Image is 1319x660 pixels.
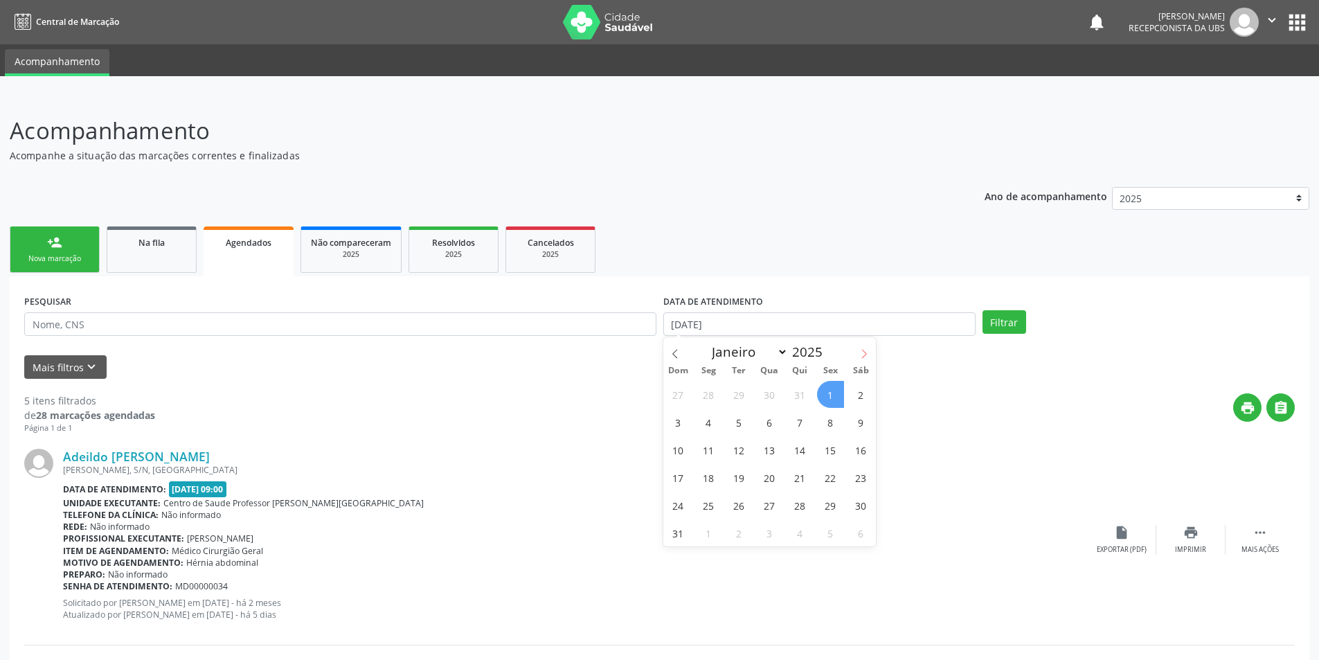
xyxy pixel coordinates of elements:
span: Agosto 28, 2025 [787,492,814,519]
span: Qui [784,366,815,375]
span: Agosto 13, 2025 [756,436,783,463]
span: Agosto 16, 2025 [847,436,874,463]
span: Agosto 6, 2025 [756,409,783,436]
span: Agosto 12, 2025 [726,436,753,463]
div: person_add [47,235,62,250]
b: Unidade executante: [63,497,161,509]
div: de [24,408,155,422]
button: apps [1285,10,1309,35]
span: Agosto 23, 2025 [847,464,874,491]
span: Agendados [226,237,271,249]
span: Não compareceram [311,237,391,249]
span: Não informado [108,569,168,580]
span: Agosto 20, 2025 [756,464,783,491]
span: Sex [815,366,845,375]
span: Qua [754,366,784,375]
b: Preparo: [63,569,105,580]
label: PESQUISAR [24,291,71,312]
i:  [1253,525,1268,540]
div: Exportar (PDF) [1097,545,1147,555]
span: Agosto 24, 2025 [665,492,692,519]
span: Setembro 5, 2025 [817,519,844,546]
div: 2025 [419,249,488,260]
span: Centro de Saude Professor [PERSON_NAME][GEOGRAPHIC_DATA] [163,497,424,509]
i:  [1264,12,1280,28]
button: print [1233,393,1262,422]
p: Acompanhamento [10,114,919,148]
span: Agosto 26, 2025 [726,492,753,519]
span: Agosto 3, 2025 [665,409,692,436]
span: Agosto 19, 2025 [726,464,753,491]
span: Não informado [161,509,221,521]
b: Profissional executante: [63,533,184,544]
span: Agosto 11, 2025 [695,436,722,463]
img: img [24,449,53,478]
span: Setembro 3, 2025 [756,519,783,546]
input: Nome, CNS [24,312,656,336]
span: Na fila [138,237,165,249]
span: Agosto 7, 2025 [787,409,814,436]
span: Agosto 18, 2025 [695,464,722,491]
span: Julho 28, 2025 [695,381,722,408]
p: Solicitado por [PERSON_NAME] em [DATE] - há 2 meses Atualizado por [PERSON_NAME] em [DATE] - há 5... [63,597,1087,621]
div: 5 itens filtrados [24,393,155,408]
div: Imprimir [1175,545,1206,555]
span: Agosto 8, 2025 [817,409,844,436]
span: Agosto 14, 2025 [787,436,814,463]
span: Cancelados [528,237,574,249]
div: Nova marcação [20,253,89,264]
span: Agosto 21, 2025 [787,464,814,491]
span: Recepcionista da UBS [1129,22,1225,34]
span: Agosto 15, 2025 [817,436,844,463]
b: Data de atendimento: [63,483,166,495]
strong: 28 marcações agendadas [36,409,155,422]
span: Agosto 1, 2025 [817,381,844,408]
span: Agosto 4, 2025 [695,409,722,436]
b: Motivo de agendamento: [63,557,183,569]
p: Acompanhe a situação das marcações correntes e finalizadas [10,148,919,163]
span: Agosto 27, 2025 [756,492,783,519]
span: Agosto 31, 2025 [665,519,692,546]
b: Senha de atendimento: [63,580,172,592]
a: Adeildo [PERSON_NAME] [63,449,210,464]
span: Julho 27, 2025 [665,381,692,408]
a: Acompanhamento [5,49,109,76]
span: Agosto 30, 2025 [847,492,874,519]
span: Sáb [845,366,876,375]
span: Agosto 22, 2025 [817,464,844,491]
span: Setembro 6, 2025 [847,519,874,546]
i: print [1240,400,1255,416]
span: Hérnia abdominal [186,557,258,569]
b: Item de agendamento: [63,545,169,557]
b: Rede: [63,521,87,533]
i: keyboard_arrow_down [84,359,99,375]
span: Dom [663,366,694,375]
select: Month [706,342,789,362]
span: Resolvidos [432,237,475,249]
span: Setembro 4, 2025 [787,519,814,546]
p: Ano de acompanhamento [985,187,1107,204]
button: notifications [1087,12,1106,32]
div: 2025 [311,249,391,260]
span: [DATE] 09:00 [169,481,227,497]
span: Agosto 17, 2025 [665,464,692,491]
span: MD00000034 [175,580,228,592]
a: Central de Marcação [10,10,119,33]
span: Setembro 2, 2025 [726,519,753,546]
span: Ter [724,366,754,375]
span: Setembro 1, 2025 [695,519,722,546]
div: [PERSON_NAME], S/N, [GEOGRAPHIC_DATA] [63,464,1087,476]
input: Year [788,343,834,361]
button: Mais filtroskeyboard_arrow_down [24,355,107,380]
i: print [1183,525,1199,540]
span: Central de Marcação [36,16,119,28]
span: Julho 29, 2025 [726,381,753,408]
span: Agosto 10, 2025 [665,436,692,463]
div: Página 1 de 1 [24,422,155,434]
div: 2025 [516,249,585,260]
i: insert_drive_file [1114,525,1129,540]
img: img [1230,8,1259,37]
span: Agosto 2, 2025 [847,381,874,408]
button: Filtrar [982,310,1026,334]
span: Médico Cirurgião Geral [172,545,263,557]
